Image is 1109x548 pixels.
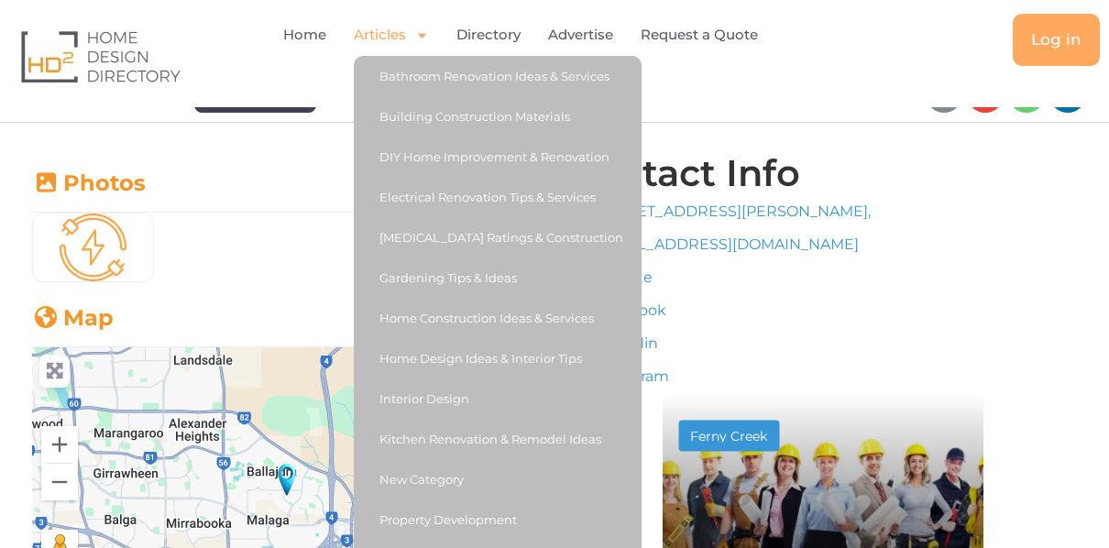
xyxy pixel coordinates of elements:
[354,338,642,378] a: Home Design Ideas & Interior Tips
[41,464,78,500] button: Zoom out
[568,155,800,192] h4: Contact Info
[354,298,642,338] a: Home Construction Ideas & Services
[589,201,871,223] span: [STREET_ADDRESS][PERSON_NAME],
[41,426,78,463] button: Zoom in
[354,14,429,56] a: Articles
[354,499,642,540] a: Property Development
[568,267,871,289] a: website
[278,464,296,496] div: West Coast Electrics WA
[1031,32,1082,48] span: Log in
[1013,14,1100,66] a: Log in
[354,378,642,419] a: Interior Design
[548,14,613,56] a: Advertise
[354,96,642,137] a: Building Construction Materials
[354,177,642,217] a: Electrical Renovation Tips & Services
[227,14,828,98] nav: Menu
[354,137,642,177] a: DIY Home Improvement & Renovation
[589,234,859,256] span: [EMAIL_ADDRESS][DOMAIN_NAME]
[283,14,326,56] a: Home
[354,258,642,298] a: Gardening Tips & Ideas
[32,170,146,196] a: Photos
[354,217,642,258] a: [MEDICAL_DATA] Ratings & Construction
[354,419,642,459] a: Kitchen Renovation & Remodel Ideas
[641,14,758,56] a: Request a Quote
[32,304,114,331] a: Map
[687,430,770,443] div: Ferny Creek
[568,234,871,256] a: [EMAIL_ADDRESS][DOMAIN_NAME]
[456,14,521,56] a: Directory
[33,214,153,281] img: Mask group (5)
[354,56,642,96] a: Bathroom Renovation Ideas & Services
[354,459,642,499] a: New Category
